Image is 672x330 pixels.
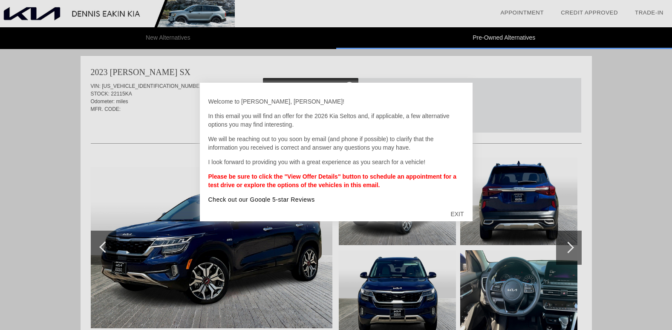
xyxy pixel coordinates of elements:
[208,173,456,188] strong: Please be sure to click the "View Offer Details" button to schedule an appointment for a test dri...
[208,135,464,152] p: We will be reaching out to you soon by email (and phone if possible) to clarify that the informat...
[208,196,315,203] a: Check out our Google 5-star Reviews
[500,9,544,16] a: Appointment
[635,9,663,16] a: Trade-In
[208,112,464,129] p: In this email you will find an offer for the 2026 Kia Seltos and, if applicable, a few alternativ...
[208,97,464,106] p: Welcome to [PERSON_NAME], [PERSON_NAME]!
[442,201,472,227] div: EXIT
[208,158,464,166] p: I look forward to providing you with a great experience as you search for a vehicle!
[561,9,618,16] a: Credit Approved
